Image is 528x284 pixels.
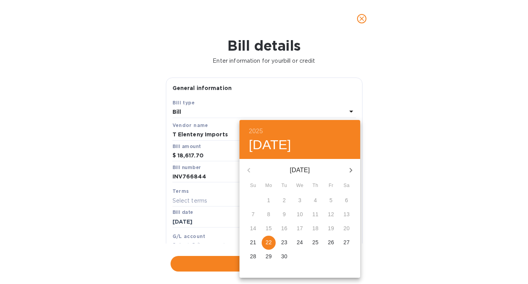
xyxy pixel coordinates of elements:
[328,238,334,246] p: 26
[281,252,287,260] p: 30
[308,182,322,190] span: Th
[277,236,291,250] button: 23
[293,236,307,250] button: 24
[340,182,354,190] span: Sa
[249,137,291,153] button: [DATE]
[297,238,303,246] p: 24
[324,236,338,250] button: 26
[340,236,354,250] button: 27
[246,250,260,264] button: 28
[262,250,276,264] button: 29
[258,166,341,175] p: [DATE]
[250,238,256,246] p: 21
[281,238,287,246] p: 23
[277,250,291,264] button: 30
[262,182,276,190] span: Mo
[249,126,263,137] button: 2025
[246,236,260,250] button: 21
[262,236,276,250] button: 22
[343,238,350,246] p: 27
[246,182,260,190] span: Su
[266,238,272,246] p: 22
[324,182,338,190] span: Fr
[250,252,256,260] p: 28
[277,182,291,190] span: Tu
[293,182,307,190] span: We
[312,238,319,246] p: 25
[308,236,322,250] button: 25
[266,252,272,260] p: 29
